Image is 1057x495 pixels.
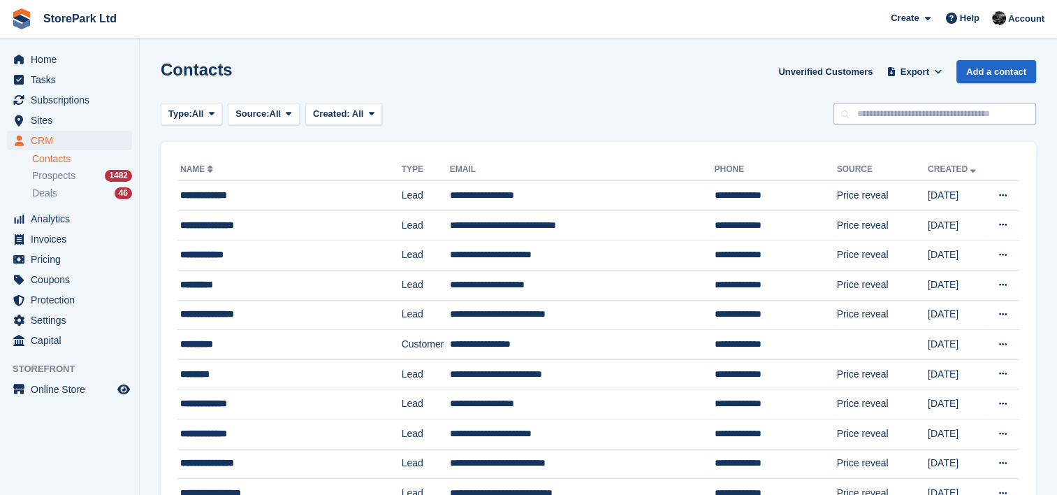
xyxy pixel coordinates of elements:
td: Lead [402,419,450,449]
a: Created [928,164,979,174]
td: Price reveal [837,241,928,271]
td: [DATE] [928,241,986,271]
a: menu [7,90,132,110]
span: Prospects [32,169,75,182]
td: Price reveal [837,270,928,300]
span: Source: [235,107,269,121]
a: Preview store [115,381,132,398]
button: Export [884,60,945,83]
button: Source: All [228,103,300,126]
span: Invoices [31,229,115,249]
span: Create [891,11,919,25]
td: Lead [402,300,450,330]
td: Lead [402,241,450,271]
a: menu [7,229,132,249]
button: Created: All [305,103,382,126]
a: menu [7,50,132,69]
td: [DATE] [928,181,986,211]
a: menu [7,380,132,399]
td: [DATE] [928,300,986,330]
span: Analytics [31,209,115,229]
span: Account [1008,12,1044,26]
td: Lead [402,359,450,389]
span: Tasks [31,70,115,89]
span: Help [960,11,979,25]
span: CRM [31,131,115,150]
button: Type: All [161,103,222,126]
td: Lead [402,449,450,479]
td: Lead [402,389,450,419]
td: [DATE] [928,389,986,419]
th: Phone [714,159,836,181]
a: Contacts [32,152,132,166]
td: [DATE] [928,449,986,479]
a: menu [7,110,132,130]
td: [DATE] [928,330,986,360]
span: Deals [32,187,57,200]
a: Unverified Customers [773,60,878,83]
span: Sites [31,110,115,130]
span: Export [901,65,929,79]
td: Lead [402,181,450,211]
a: Add a contact [956,60,1036,83]
td: [DATE] [928,419,986,449]
span: All [270,107,282,121]
span: Settings [31,310,115,330]
span: Type: [168,107,192,121]
td: Price reveal [837,210,928,241]
td: Lead [402,210,450,241]
a: menu [7,250,132,269]
a: menu [7,70,132,89]
a: menu [7,270,132,289]
td: [DATE] [928,270,986,300]
img: stora-icon-8386f47178a22dfd0bd8f6a31ec36ba5ce8667c1dd55bd0f319d3a0aa187defe.svg [11,8,32,29]
th: Source [837,159,928,181]
a: menu [7,331,132,350]
span: Coupons [31,270,115,289]
th: Type [402,159,450,181]
a: Name [180,164,216,174]
a: Prospects 1482 [32,168,132,183]
span: Home [31,50,115,69]
td: [DATE] [928,359,986,389]
span: Subscriptions [31,90,115,110]
td: Lead [402,270,450,300]
td: Price reveal [837,449,928,479]
a: menu [7,290,132,310]
td: Price reveal [837,181,928,211]
td: Price reveal [837,359,928,389]
a: menu [7,209,132,229]
div: 46 [115,187,132,199]
a: Deals 46 [32,186,132,201]
td: Price reveal [837,300,928,330]
td: [DATE] [928,210,986,241]
span: Pricing [31,250,115,269]
span: All [352,108,364,119]
td: Price reveal [837,419,928,449]
td: Customer [402,330,450,360]
span: Protection [31,290,115,310]
span: Created: [313,108,350,119]
span: Capital [31,331,115,350]
span: All [192,107,204,121]
span: Online Store [31,380,115,399]
div: 1482 [105,170,132,182]
a: menu [7,310,132,330]
td: Price reveal [837,389,928,419]
h1: Contacts [161,60,233,79]
img: Ryan Mulcahy [992,11,1006,25]
a: StorePark Ltd [38,7,122,30]
span: Storefront [13,362,139,376]
th: Email [450,159,715,181]
a: menu [7,131,132,150]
